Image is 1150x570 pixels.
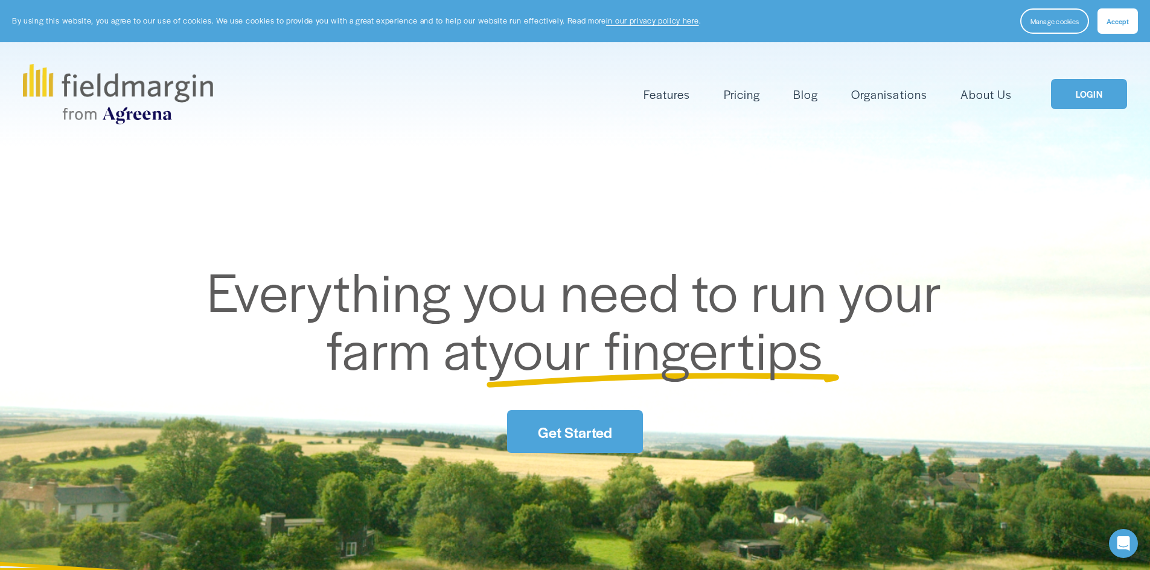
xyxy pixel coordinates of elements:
img: fieldmargin.com [23,64,212,124]
a: in our privacy policy here [606,15,699,26]
span: Accept [1107,16,1129,26]
a: Pricing [724,84,760,104]
p: By using this website, you agree to our use of cookies. We use cookies to provide you with a grea... [12,15,701,27]
a: Get Started [507,410,642,453]
a: Organisations [851,84,927,104]
div: Open Intercom Messenger [1109,529,1138,558]
span: Everything you need to run your farm at [207,252,955,385]
button: Manage cookies [1020,8,1089,34]
span: your fingertips [488,310,823,385]
span: Features [644,86,690,103]
a: LOGIN [1051,79,1127,110]
span: Manage cookies [1030,16,1079,26]
a: Blog [793,84,818,104]
button: Accept [1097,8,1138,34]
a: About Us [960,84,1012,104]
a: folder dropdown [644,84,690,104]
